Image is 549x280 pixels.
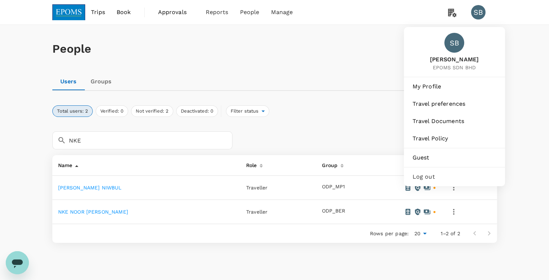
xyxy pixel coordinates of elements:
[413,153,496,162] span: Guest
[52,73,85,90] a: Users
[413,117,496,126] span: Travel Documents
[52,42,497,56] h1: People
[246,185,267,191] span: Traveller
[96,105,128,117] button: Verified: 0
[370,230,409,237] p: Rows per page:
[85,73,117,90] a: Groups
[407,169,502,185] div: Log out
[117,8,131,17] span: Book
[471,5,485,19] div: SB
[69,131,232,149] input: Search for a user
[206,8,228,17] span: Reports
[58,185,122,191] a: [PERSON_NAME] NIWBUL
[55,158,73,170] div: Name
[413,172,496,181] span: Log out
[413,100,496,108] span: Travel preferences
[407,113,502,129] a: Travel Documents
[91,8,105,17] span: Trips
[58,209,128,215] a: NKE NOOR [PERSON_NAME]
[6,251,29,274] iframe: Button to launch messaging window
[441,230,460,237] p: 1–2 of 2
[158,8,194,17] span: Approvals
[444,33,464,53] div: SB
[430,56,479,64] span: [PERSON_NAME]
[413,134,496,143] span: Travel Policy
[411,228,429,239] div: 20
[226,108,262,115] span: Filter status
[271,8,293,17] span: Manage
[407,96,502,112] a: Travel preferences
[52,105,93,117] button: Total users: 2
[407,79,502,95] a: My Profile
[246,209,267,215] span: Traveller
[430,64,479,71] span: EPOMS SDN BHD
[407,131,502,146] a: Travel Policy
[226,105,270,117] div: Filter status
[319,158,337,170] div: Group
[398,155,442,176] th: Status
[243,158,257,170] div: Role
[176,105,218,117] button: Deactivated: 0
[52,4,86,20] img: EPOMS SDN BHD
[240,8,260,17] span: People
[322,208,345,214] button: ODP_BER
[413,82,496,91] span: My Profile
[322,184,345,190] button: ODP_MP1
[131,105,173,117] button: Not verified: 2
[407,150,502,166] a: Guest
